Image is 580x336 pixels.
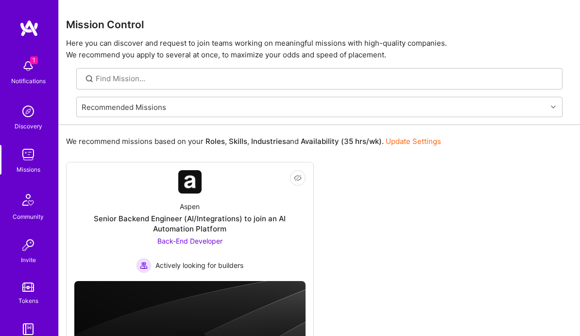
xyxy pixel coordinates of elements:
[30,56,38,64] span: 1
[251,137,286,146] b: Industries
[66,136,441,146] p: We recommend missions based on your , , and .
[18,145,38,164] img: teamwork
[74,170,306,273] a: Company LogoAspenSenior Backend Engineer (AI/Integrations) to join an AI Automation PlatformBack-...
[18,296,38,306] div: Tokens
[18,235,38,255] img: Invite
[11,76,46,86] div: Notifications
[180,201,200,212] div: Aspen
[84,73,95,85] i: icon SearchGrey
[17,164,40,175] div: Missions
[551,105,556,109] i: icon Chevron
[66,37,573,61] p: Here you can discover and request to join teams working on meaningful missions with high-quality ...
[74,213,306,234] div: Senior Backend Engineer (AI/Integrations) to join an AI Automation Platform
[13,212,44,222] div: Community
[229,137,247,146] b: Skills
[82,102,166,112] div: Recommended Missions
[136,258,152,273] img: Actively looking for builders
[178,170,202,194] img: Company Logo
[96,73,555,84] input: Find Mission...
[22,283,34,292] img: tokens
[19,19,39,37] img: logo
[157,237,222,245] span: Back-End Developer
[17,188,40,212] img: Community
[15,121,42,131] div: Discovery
[18,56,38,76] img: bell
[205,137,225,146] b: Roles
[294,174,302,182] i: icon EyeClosed
[155,260,243,270] span: Actively looking for builders
[301,137,382,146] b: Availability (35 hrs/wk)
[66,18,573,31] h3: Mission Control
[21,255,36,265] div: Invite
[18,102,38,121] img: discovery
[386,137,441,146] a: Update Settings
